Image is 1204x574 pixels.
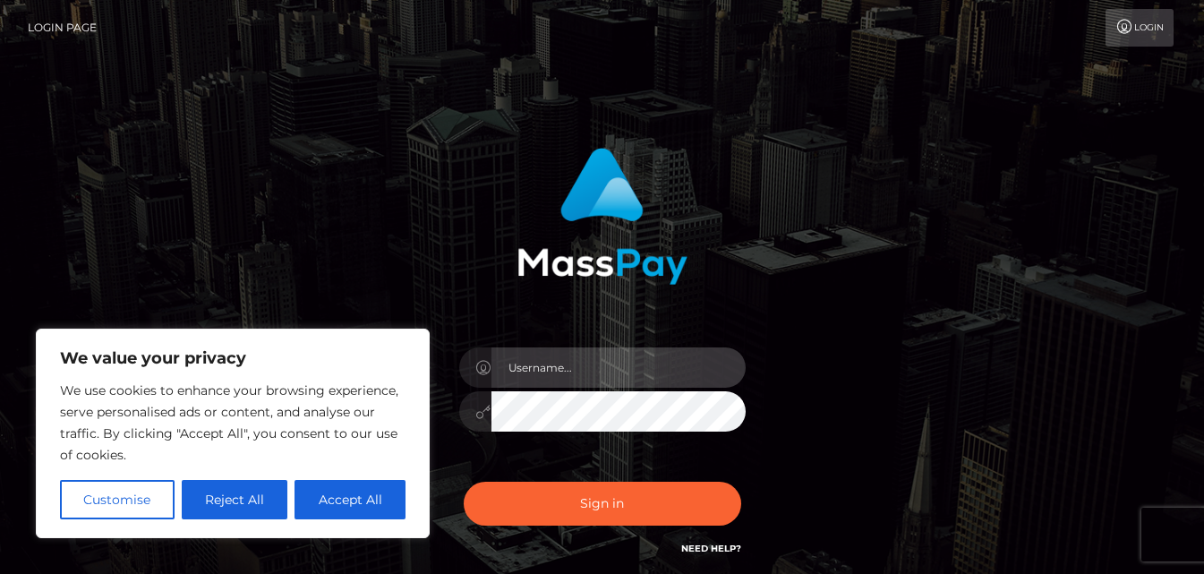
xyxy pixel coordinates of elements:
[36,329,430,538] div: We value your privacy
[464,482,741,526] button: Sign in
[491,347,746,388] input: Username...
[60,347,406,369] p: We value your privacy
[60,480,175,519] button: Customise
[60,380,406,466] p: We use cookies to enhance your browsing experience, serve personalised ads or content, and analys...
[681,543,741,554] a: Need Help?
[1106,9,1174,47] a: Login
[182,480,288,519] button: Reject All
[295,480,406,519] button: Accept All
[28,9,97,47] a: Login Page
[517,148,687,285] img: MassPay Login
